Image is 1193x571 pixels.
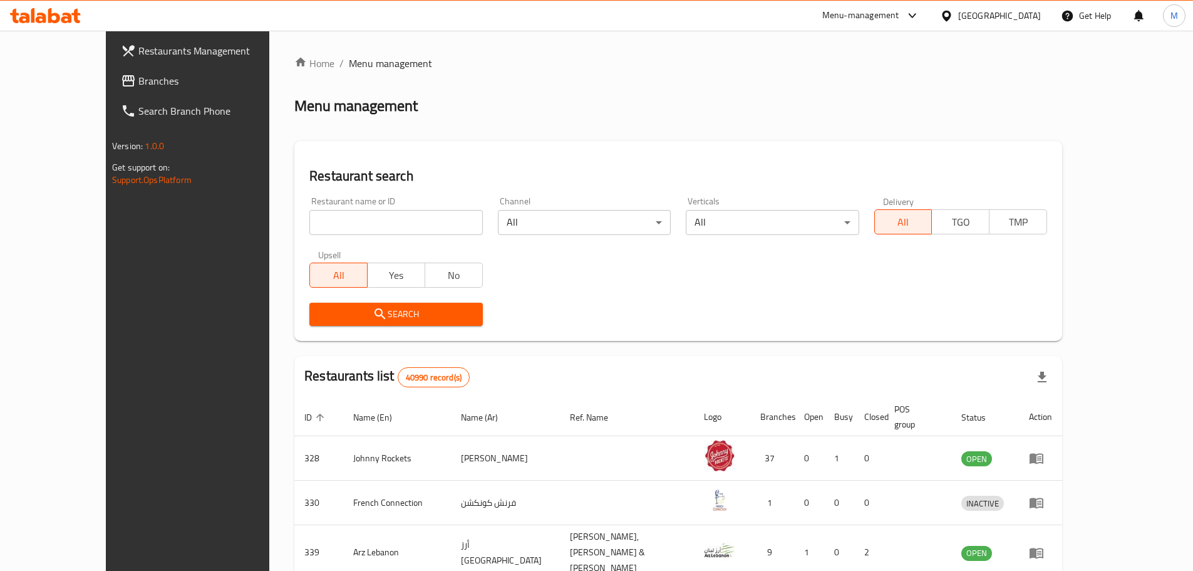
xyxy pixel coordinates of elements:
td: 330 [294,481,343,525]
span: Name (En) [353,410,408,425]
div: Total records count [398,367,470,387]
img: French Connection [704,485,735,516]
td: فرنش كونكشن [451,481,560,525]
span: Search [319,306,472,322]
a: Support.OpsPlatform [112,172,192,188]
span: Get support on: [112,159,170,175]
span: Status [961,410,1002,425]
span: M [1170,9,1178,23]
label: Upsell [318,250,341,259]
span: OPEN [961,452,992,466]
img: Johnny Rockets [704,440,735,471]
span: 40990 record(s) [398,372,469,384]
button: All [874,209,932,234]
div: Menu [1029,545,1052,560]
td: 0 [824,481,854,525]
div: Export file [1027,362,1057,392]
button: No [425,263,483,288]
th: Action [1019,398,1062,436]
span: Search Branch Phone [138,103,295,118]
span: INACTIVE [961,496,1004,511]
span: Restaurants Management [138,43,295,58]
input: Search for restaurant name or ID.. [309,210,482,235]
th: Logo [694,398,750,436]
button: TGO [931,209,989,234]
th: Branches [750,398,794,436]
td: 0 [794,436,824,481]
th: Busy [824,398,854,436]
label: Delivery [883,197,914,206]
span: TGO [937,213,984,231]
th: Closed [854,398,884,436]
td: 37 [750,436,794,481]
h2: Restaurants list [304,367,470,387]
td: 328 [294,436,343,481]
span: Yes [373,266,420,285]
div: OPEN [961,451,992,466]
button: Search [309,303,482,326]
div: All [686,210,859,235]
span: Branches [138,73,295,88]
span: ID [304,410,328,425]
button: All [309,263,368,288]
span: All [315,266,363,285]
td: 1 [824,436,854,481]
span: Menu management [349,56,432,71]
td: 1 [750,481,794,525]
td: French Connection [343,481,451,525]
span: POS group [894,402,936,432]
div: Menu-management [822,8,899,23]
td: Johnny Rockets [343,436,451,481]
div: All [498,210,671,235]
li: / [339,56,344,71]
td: 0 [854,481,884,525]
span: All [880,213,927,231]
td: 0 [854,436,884,481]
div: OPEN [961,546,992,561]
div: [GEOGRAPHIC_DATA] [958,9,1041,23]
span: OPEN [961,546,992,560]
nav: breadcrumb [294,56,1062,71]
a: Home [294,56,334,71]
div: Menu [1029,451,1052,466]
th: Open [794,398,824,436]
span: TMP [994,213,1042,231]
a: Restaurants Management [111,36,305,66]
td: [PERSON_NAME] [451,436,560,481]
span: Ref. Name [570,410,624,425]
h2: Menu management [294,96,418,116]
h2: Restaurant search [309,167,1047,186]
img: Arz Lebanon [704,535,735,566]
button: Yes [367,263,425,288]
span: Name (Ar) [461,410,514,425]
span: 1.0.0 [145,138,164,154]
span: No [430,266,478,285]
td: 0 [794,481,824,525]
div: Menu [1029,495,1052,510]
span: Version: [112,138,143,154]
button: TMP [989,209,1047,234]
a: Branches [111,66,305,96]
a: Search Branch Phone [111,96,305,126]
